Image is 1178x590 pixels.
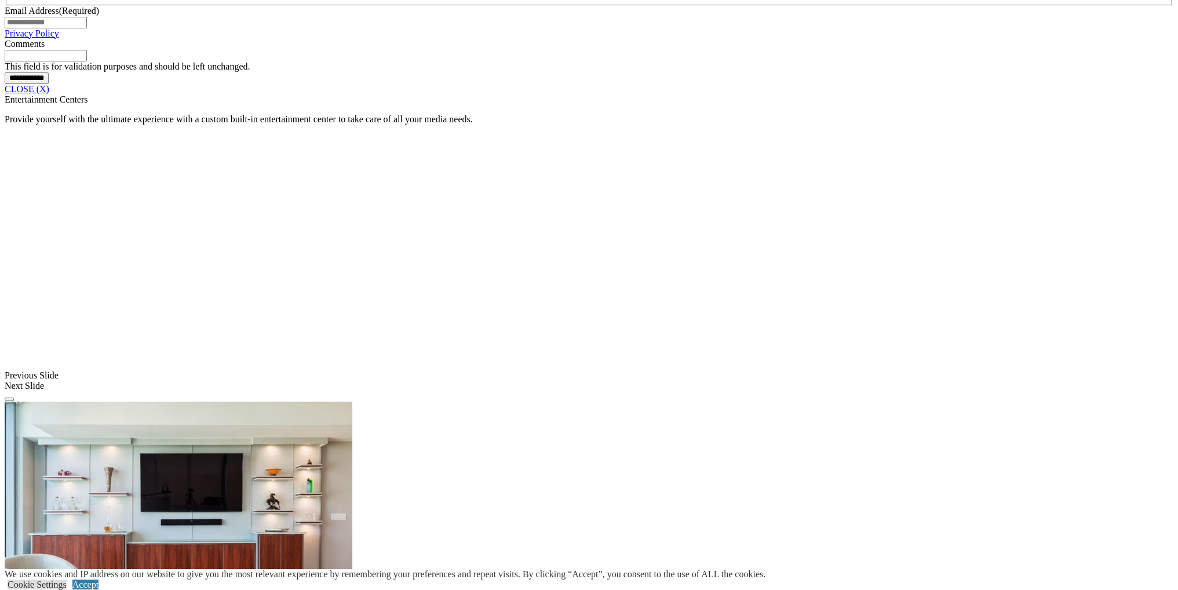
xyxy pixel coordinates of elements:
a: CLOSE (X) [5,84,49,94]
a: Accept [72,580,99,589]
label: Email Address [5,6,99,16]
p: Provide yourself with the ultimate experience with a custom built-in entertainment center to take... [5,114,1173,125]
span: Entertainment Centers [5,94,88,104]
div: This field is for validation purposes and should be left unchanged. [5,61,1173,72]
span: (Required) [59,6,99,16]
a: Cookie Settings [8,580,67,589]
div: We use cookies and IP address on our website to give you the most relevant experience by remember... [5,569,765,580]
button: Click here to pause slide show [5,398,14,401]
div: Next Slide [5,381,1173,391]
a: Privacy Policy [5,28,59,38]
label: Comments [5,39,45,49]
div: Previous Slide [5,370,1173,381]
